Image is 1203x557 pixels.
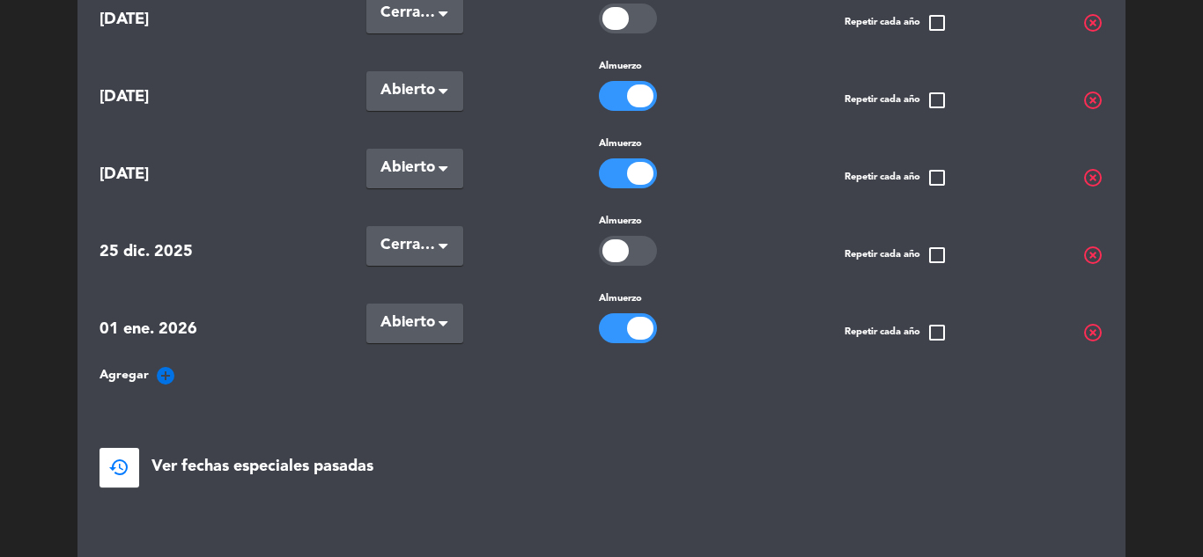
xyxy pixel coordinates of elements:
span: Abierto [380,78,435,103]
span: [DATE] [100,162,232,187]
span: check_box_outline_blank [926,322,948,343]
span: Repetir cada año [845,245,948,266]
span: Abierto [380,156,435,180]
span: check_box_outline_blank [926,245,948,266]
label: Almuerzo [599,59,642,75]
span: check_box_outline_blank [926,90,948,111]
i: add_circle [155,365,176,386]
span: check_box_outline_blank [926,167,948,188]
span: Agregar [100,365,149,385]
span: Abierto [380,311,435,335]
span: highlight_off [1082,12,1103,33]
span: Repetir cada año [845,167,948,188]
label: Almuerzo [599,291,642,307]
span: 01 ene. 2026 [100,317,232,342]
span: highlight_off [1082,245,1103,266]
label: Almuerzo [599,136,642,152]
span: Cerradas [380,1,435,26]
span: Repetir cada año [845,90,948,111]
button: restore [100,448,139,487]
span: highlight_off [1082,90,1103,111]
span: 25 dic. 2025 [100,239,232,265]
span: Cerradas [380,233,435,258]
span: [DATE] [100,84,232,110]
span: [DATE] [100,7,232,33]
span: highlight_off [1082,322,1103,343]
span: Repetir cada año [845,12,948,33]
span: highlight_off [1082,167,1103,188]
span: restore [108,457,129,478]
label: Almuerzo [599,214,642,230]
span: Ver fechas especiales pasadas [151,454,373,480]
span: Repetir cada año [845,322,948,343]
span: check_box_outline_blank [926,12,948,33]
